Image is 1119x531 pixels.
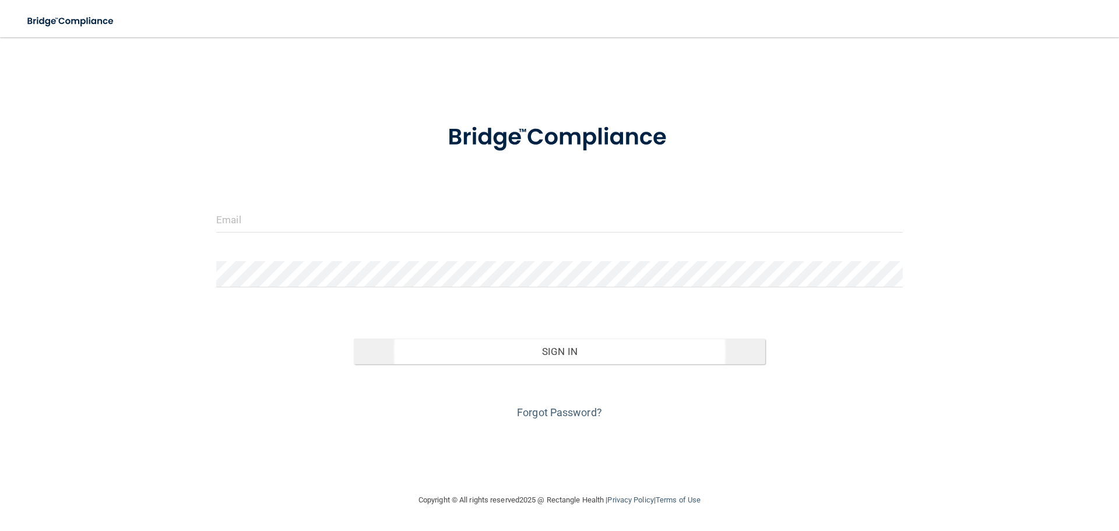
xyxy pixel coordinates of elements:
[216,206,903,233] input: Email
[424,107,695,168] img: bridge_compliance_login_screen.278c3ca4.svg
[347,481,772,519] div: Copyright © All rights reserved 2025 @ Rectangle Health | |
[354,339,766,364] button: Sign In
[656,495,701,504] a: Terms of Use
[17,9,125,33] img: bridge_compliance_login_screen.278c3ca4.svg
[517,406,602,419] a: Forgot Password?
[607,495,653,504] a: Privacy Policy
